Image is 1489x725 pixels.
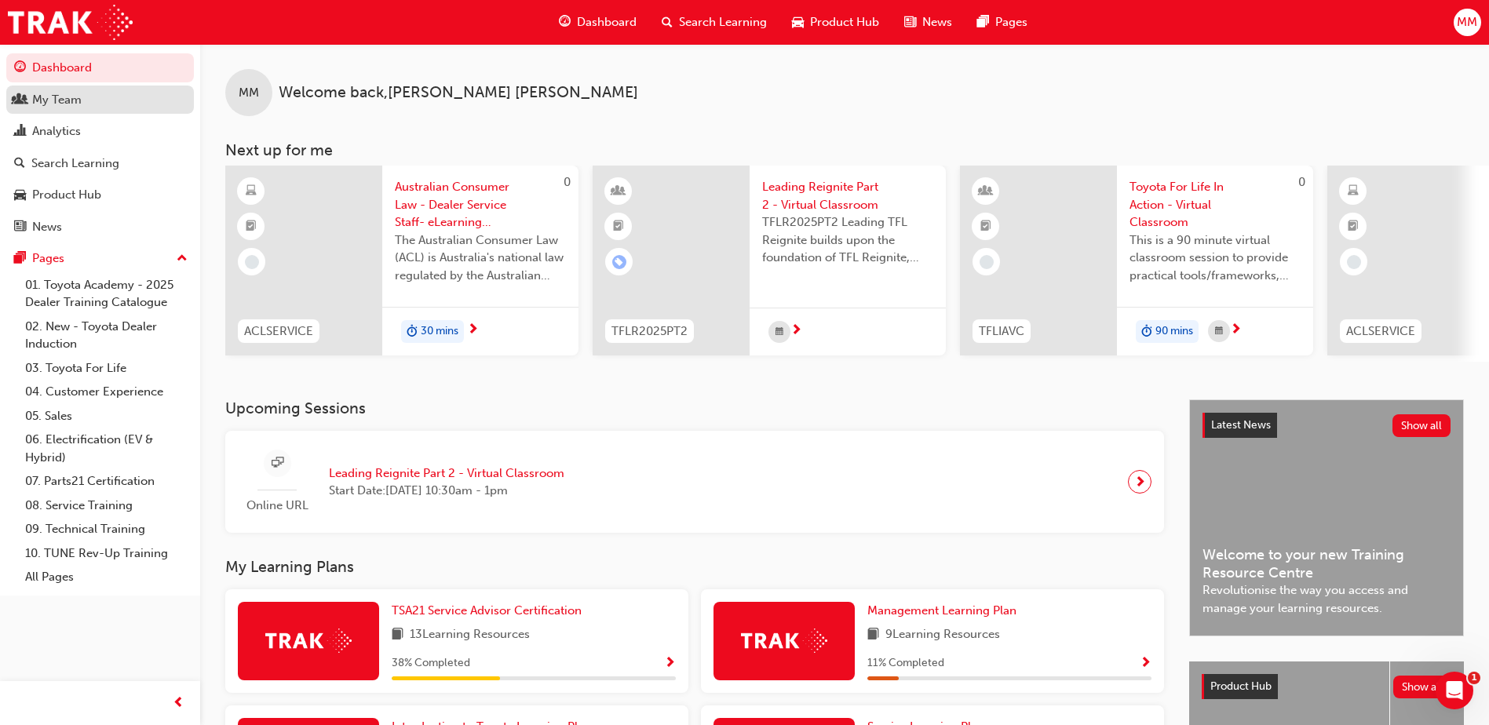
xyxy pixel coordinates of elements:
[14,61,26,75] span: guage-icon
[1203,413,1451,438] a: Latest NewsShow all
[200,141,1489,159] h3: Next up for me
[6,180,194,209] a: Product Hub
[245,255,259,269] span: learningRecordVerb_NONE-icon
[421,322,458,341] span: 30 mins
[14,157,25,171] span: search-icon
[662,13,673,32] span: search-icon
[741,628,827,653] img: Trak
[885,625,1000,645] span: 9 Learning Resources
[6,149,194,178] a: Search Learning
[225,399,1164,417] h3: Upcoming Sessions
[1155,322,1193,341] span: 90 mins
[1134,471,1146,493] span: next-icon
[612,255,626,269] span: learningRecordVerb_ENROLL-icon
[995,13,1027,31] span: Pages
[8,5,133,40] img: Trak
[32,122,81,140] div: Analytics
[1457,13,1477,31] span: MM
[238,497,316,515] span: Online URL
[980,255,994,269] span: learningRecordVerb_NONE-icon
[1211,418,1271,432] span: Latest News
[392,602,588,620] a: TSA21 Service Advisor Certification
[1140,657,1151,671] span: Show Progress
[265,628,352,653] img: Trak
[32,186,101,204] div: Product Hub
[664,657,676,671] span: Show Progress
[1298,175,1305,189] span: 0
[14,125,26,139] span: chart-icon
[392,603,582,618] span: TSA21 Service Advisor Certification
[173,694,184,713] span: prev-icon
[649,6,779,38] a: search-iconSearch Learning
[32,218,62,236] div: News
[762,178,933,213] span: Leading Reignite Part 2 - Virtual Classroom
[1189,399,1464,636] a: Latest NewsShow allWelcome to your new Training Resource CentreRevolutionise the way you access a...
[238,443,1151,521] a: Online URLLeading Reignite Part 2 - Virtual ClassroomStart Date:[DATE] 10:30am - 1pm
[329,465,564,483] span: Leading Reignite Part 2 - Virtual Classroom
[776,322,783,342] span: calendar-icon
[1468,672,1480,684] span: 1
[965,6,1040,38] a: pages-iconPages
[14,93,26,107] span: people-icon
[225,166,578,355] a: 0ACLSERVICEAustralian Consumer Law - Dealer Service Staff- eLearning ModuleThe Australian Consume...
[867,654,944,672] span: 11 % Completed
[279,84,638,102] span: Welcome back , [PERSON_NAME] [PERSON_NAME]
[1202,674,1451,699] a: Product HubShow all
[395,231,566,285] span: The Australian Consumer Law (ACL) is Australia's national law regulated by the Australian Competi...
[1215,322,1223,341] span: calendar-icon
[1230,323,1242,337] span: next-icon
[546,6,649,38] a: guage-iconDashboard
[559,13,571,32] span: guage-icon
[239,84,259,102] span: MM
[19,565,194,589] a: All Pages
[19,315,194,356] a: 02. New - Toyota Dealer Induction
[1130,231,1301,285] span: This is a 90 minute virtual classroom session to provide practical tools/frameworks, behaviours a...
[225,558,1164,576] h3: My Learning Plans
[392,625,403,645] span: book-icon
[6,244,194,273] button: Pages
[329,482,564,500] span: Start Date: [DATE] 10:30am - 1pm
[892,6,965,38] a: news-iconNews
[19,380,194,404] a: 04. Customer Experience
[1392,414,1451,437] button: Show all
[564,175,571,189] span: 0
[977,13,989,32] span: pages-icon
[593,166,946,355] a: TFLR2025PT2Leading Reignite Part 2 - Virtual ClassroomTFLR2025PT2 Leading TFL Reignite builds upo...
[1140,654,1151,673] button: Show Progress
[6,117,194,146] a: Analytics
[177,249,188,269] span: up-icon
[32,250,64,268] div: Pages
[14,220,26,235] span: news-icon
[246,217,257,237] span: booktick-icon
[1348,217,1359,237] span: booktick-icon
[922,13,952,31] span: News
[19,273,194,315] a: 01. Toyota Academy - 2025 Dealer Training Catalogue
[14,188,26,202] span: car-icon
[1210,679,1272,693] span: Product Hub
[1141,322,1152,342] span: duration-icon
[14,252,26,266] span: pages-icon
[19,356,194,381] a: 03. Toyota For Life
[611,322,688,341] span: TFLR2025PT2
[1348,181,1359,202] span: learningResourceType_ELEARNING-icon
[980,217,991,237] span: booktick-icon
[392,654,470,672] span: 38 % Completed
[19,517,194,541] a: 09. Technical Training
[467,323,479,337] span: next-icon
[867,625,879,645] span: book-icon
[246,181,257,202] span: learningResourceType_ELEARNING-icon
[779,6,892,38] a: car-iconProduct Hub
[6,86,194,115] a: My Team
[395,178,566,231] span: Australian Consumer Law - Dealer Service Staff- eLearning Module
[1346,322,1415,341] span: ACLSERVICE
[6,50,194,244] button: DashboardMy TeamAnalyticsSearch LearningProduct HubNews
[792,13,804,32] span: car-icon
[613,181,624,202] span: learningResourceType_INSTRUCTOR_LED-icon
[19,428,194,469] a: 06. Electrification (EV & Hybrid)
[19,469,194,494] a: 07. Parts21 Certification
[1203,546,1451,581] span: Welcome to your new Training Resource Centre
[664,654,676,673] button: Show Progress
[960,166,1313,355] a: 0TFLIAVCToyota For Life In Action - Virtual ClassroomThis is a 90 minute virtual classroom sessio...
[19,404,194,428] a: 05. Sales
